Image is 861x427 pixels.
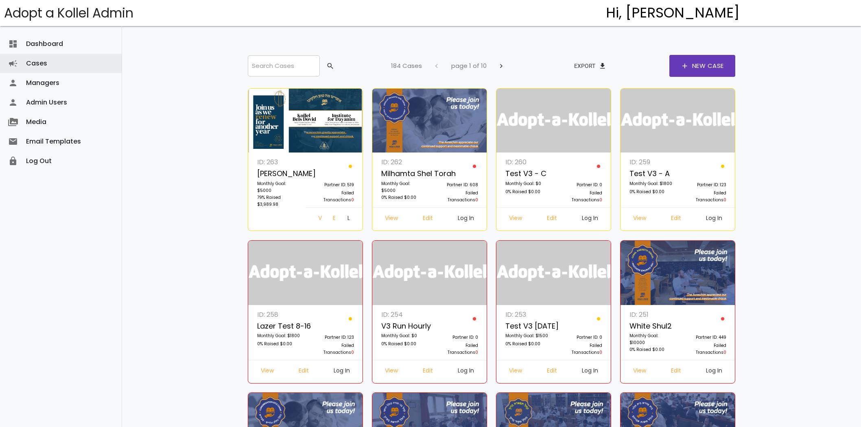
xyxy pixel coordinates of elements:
[257,194,301,208] p: 79% Raised $3,989.98
[257,157,301,168] p: ID: 263
[326,212,341,227] a: Edit
[257,340,301,349] p: 0% Raised $0.00
[381,168,425,180] p: Milhamta Shel Torah
[491,59,512,73] button: chevron_right
[500,157,553,207] a: ID: 260 Test v3 - c Monthly Goal: $0 0% Raised $0.00
[372,241,487,305] img: logonobg.png
[540,364,564,379] a: Edit
[475,197,478,203] span: 0
[306,157,358,207] a: Partner ID: 519 Failed Transactions0
[621,89,735,153] img: logonobg.png
[8,93,18,112] i: person
[434,342,478,356] p: Failed Transactions
[682,190,726,203] p: Failed Transactions
[381,194,425,202] p: 0% Raised $0.00
[505,340,549,349] p: 0% Raised $0.00
[451,61,487,71] p: page 1 of 10
[257,309,301,320] p: ID: 258
[682,181,726,190] p: Partner ID: 123
[629,168,673,180] p: Test v3 - A
[505,332,549,340] p: Monthly Goal: $1500
[503,364,529,379] a: View
[381,320,425,333] p: v3 run hourly
[8,73,18,93] i: person
[257,168,301,180] p: [PERSON_NAME]
[558,181,602,190] p: Partner ID: 0
[312,212,327,227] a: View
[627,364,653,379] a: View
[381,340,425,349] p: 0% Raised $0.00
[292,364,315,379] a: Edit
[558,342,602,356] p: Failed Transactions
[500,309,553,360] a: ID: 253 Test V3 [DATE] Monthly Goal: $1500 0% Raised $0.00
[257,180,301,194] p: Monthly Goal: $5000
[699,364,729,379] a: Log In
[599,59,607,73] span: file_download
[699,212,729,227] a: Log In
[678,309,731,360] a: Partner ID: 449 Failed Transactions0
[341,212,356,227] a: Log In
[310,190,354,203] p: Failed Transactions
[351,349,354,355] span: 0
[629,157,673,168] p: ID: 259
[664,212,688,227] a: Edit
[625,309,677,360] a: ID: 251 White Shul2 Monthly Goal: $10000 0% Raised $0.00
[8,151,18,171] i: lock
[306,309,358,360] a: Partner ID: 123 Failed Transactions0
[669,55,735,77] a: addNew Case
[391,61,422,71] p: 184 Cases
[575,364,605,379] a: Log In
[497,59,505,73] span: chevron_right
[381,332,425,340] p: Monthly Goal: $0
[451,364,481,379] a: Log In
[430,157,483,207] a: Partner ID: 608 Failed Transactions0
[310,334,354,342] p: Partner ID: 123
[629,180,673,188] p: Monthly Goal: $1800
[434,181,478,190] p: Partner ID: 608
[248,241,363,305] img: logonobg.png
[434,334,478,342] p: Partner ID: 0
[451,212,481,227] a: Log In
[496,89,611,153] img: logonobg.png
[416,364,439,379] a: Edit
[376,157,429,207] a: ID: 262 Milhamta Shel Torah Monthly Goal: $5000 0% Raised $0.00
[681,55,689,77] span: add
[310,181,354,190] p: Partner ID: 519
[257,332,301,340] p: Monthly Goal: $1800
[575,212,605,227] a: Log In
[372,89,487,153] img: z9NQUo20Gg.X4VDNcvjTb.jpg
[416,212,439,227] a: Edit
[558,334,602,342] p: Partner ID: 0
[682,342,726,356] p: Failed Transactions
[327,364,356,379] a: Log In
[381,180,425,194] p: Monthly Goal: $5000
[554,157,607,207] a: Partner ID: 0 Failed Transactions0
[629,346,673,354] p: 0% Raised $0.00
[310,342,354,356] p: Failed Transactions
[627,212,653,227] a: View
[723,197,726,203] span: 0
[682,334,726,342] p: Partner ID: 449
[558,190,602,203] p: Failed Transactions
[505,309,549,320] p: ID: 253
[568,59,613,73] button: Exportfile_download
[723,349,726,355] span: 0
[505,157,549,168] p: ID: 260
[505,168,549,180] p: Test v3 - c
[599,197,602,203] span: 0
[381,309,425,320] p: ID: 254
[599,349,602,355] span: 0
[664,364,688,379] a: Edit
[475,349,478,355] span: 0
[629,188,673,196] p: 0% Raised $0.00
[8,54,18,73] i: campaign
[621,241,735,305] img: 6GPLfb0Mk4.zBtvR2DLF4.png
[252,309,305,360] a: ID: 258 Lazer Test 8-16 Monthly Goal: $1800 0% Raised $0.00
[8,112,18,132] i: perm_media
[629,309,673,320] p: ID: 251
[248,89,363,153] img: I2vVEkmzLd.fvn3D5NTra.png
[351,197,354,203] span: 0
[257,320,301,333] p: Lazer Test 8-16
[505,188,549,196] p: 0% Raised $0.00
[496,241,611,305] img: logonobg.png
